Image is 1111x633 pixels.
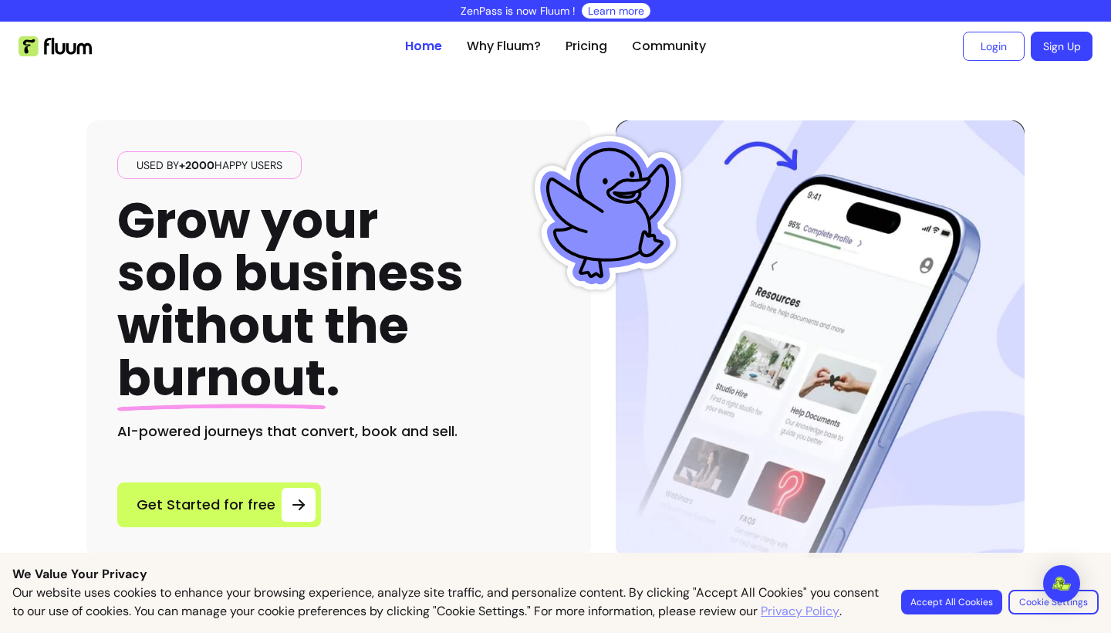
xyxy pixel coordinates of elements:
p: Our website uses cookies to enhance your browsing experience, analyze site traffic, and personali... [12,584,883,621]
h2: AI-powered journeys that convert, book and sell. [117,421,560,442]
button: Cookie Settings [1008,590,1099,614]
span: burnout [117,344,326,412]
span: Used by happy users [130,157,289,173]
a: Home [405,37,442,56]
a: Privacy Policy [761,602,839,621]
img: Hero [616,120,1025,558]
a: Get Started for free [117,482,321,527]
a: Login [963,32,1025,61]
a: Community [632,37,706,56]
button: Accept All Cookies [901,590,1002,614]
a: Why Fluum? [467,37,541,56]
img: Fluum Duck sticker [531,136,685,290]
span: +2000 [179,158,214,172]
p: ZenPass is now Fluum ! [461,3,576,19]
a: Pricing [566,37,607,56]
img: Fluum Logo [19,36,92,56]
a: Learn more [588,3,644,19]
div: Open Intercom Messenger [1043,565,1080,602]
p: We Value Your Privacy [12,565,1099,584]
h1: Grow your solo business without the . [117,195,464,405]
a: Sign Up [1031,32,1092,61]
span: Get Started for free [137,494,275,516]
